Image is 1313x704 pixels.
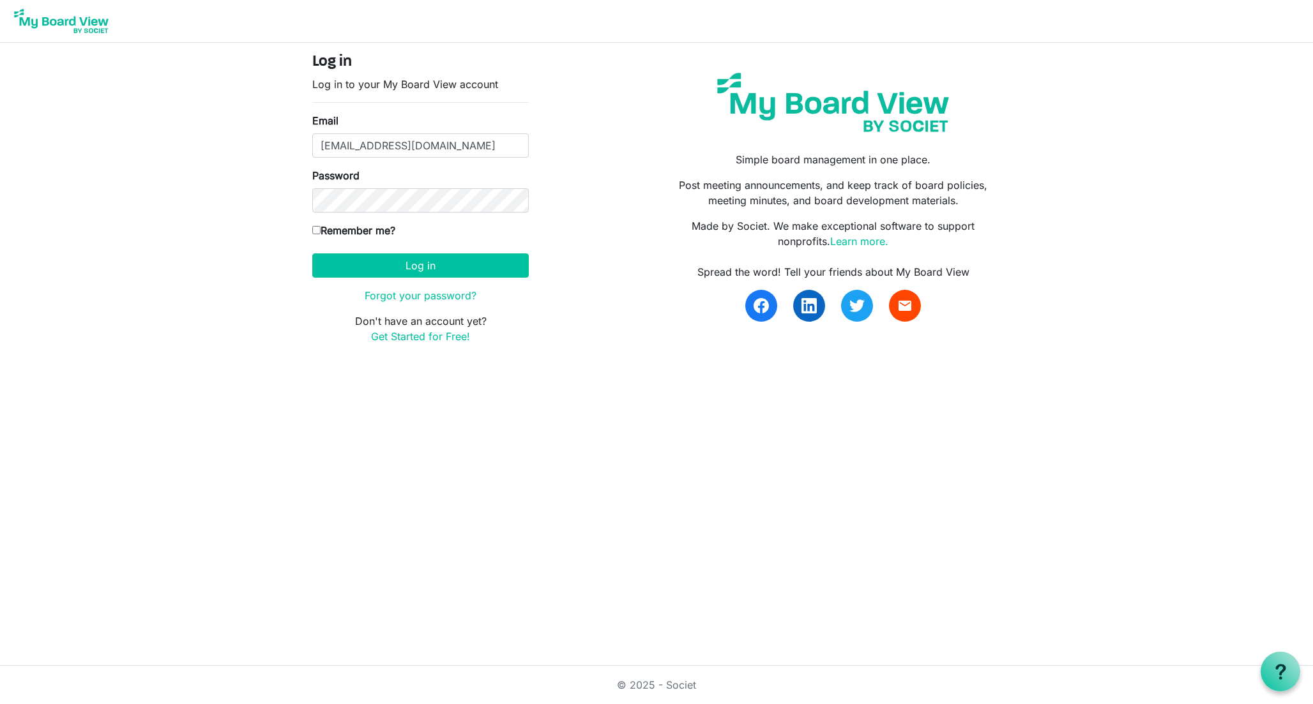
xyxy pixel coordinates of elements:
p: Don't have an account yet? [312,313,529,344]
span: email [897,298,913,313]
p: Post meeting announcements, and keep track of board policies, meeting minutes, and board developm... [666,177,1001,208]
h4: Log in [312,53,529,71]
label: Password [312,168,360,183]
a: © 2025 - Societ [617,678,696,691]
p: Log in to your My Board View account [312,77,529,92]
label: Remember me? [312,223,395,238]
img: facebook.svg [754,298,769,313]
p: Simple board management in one place. [666,152,1001,167]
p: Made by Societ. We make exceptional software to support nonprofits. [666,218,1001,249]
div: Spread the word! Tell your friends about My Board View [666,264,1001,280]
a: email [889,290,921,322]
img: twitter.svg [849,298,865,313]
img: linkedin.svg [801,298,817,313]
a: Learn more. [830,235,888,248]
img: my-board-view-societ.svg [708,63,959,142]
keeper-lock: Open Keeper Popup [506,138,521,153]
label: Email [312,113,338,128]
input: Remember me? [312,226,321,234]
button: Log in [312,253,529,278]
img: My Board View Logo [10,5,112,37]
